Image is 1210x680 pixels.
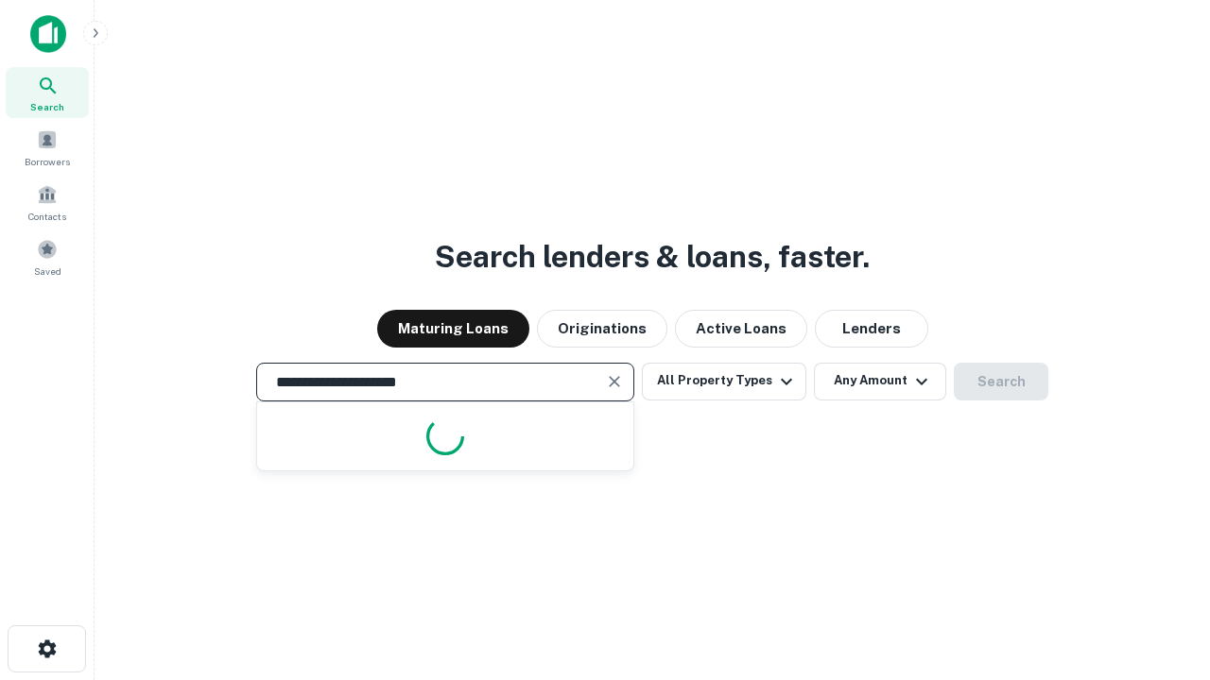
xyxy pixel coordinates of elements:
[537,310,667,348] button: Originations
[6,67,89,118] a: Search
[6,231,89,282] a: Saved
[34,263,61,279] span: Saved
[28,209,66,224] span: Contacts
[25,154,70,169] span: Borrowers
[435,234,870,280] h3: Search lenders & loans, faster.
[815,310,928,348] button: Lenders
[601,368,628,395] button: Clear
[642,363,806,400] button: All Property Types
[1115,529,1210,620] iframe: Chat Widget
[814,363,946,400] button: Any Amount
[6,177,89,228] a: Contacts
[30,15,66,53] img: capitalize-icon.png
[6,122,89,173] a: Borrowers
[675,310,807,348] button: Active Loans
[30,99,64,114] span: Search
[377,310,529,348] button: Maturing Loans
